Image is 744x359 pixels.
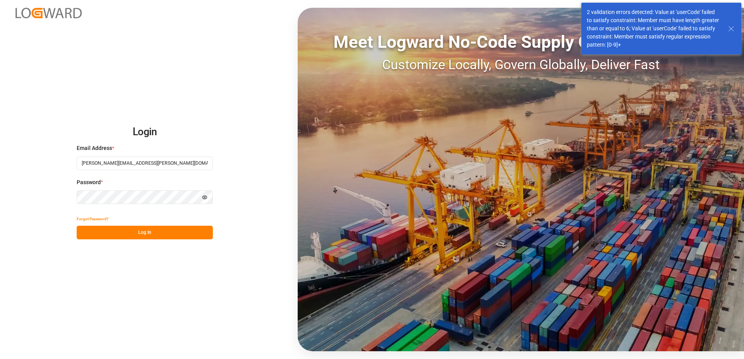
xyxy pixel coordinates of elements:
[77,212,109,226] button: Forgot Password?
[298,55,744,75] div: Customize Locally, Govern Globally, Deliver Fast
[77,120,213,145] h2: Login
[16,8,82,18] img: Logward_new_orange.png
[77,226,213,239] button: Log In
[77,157,213,170] input: Enter your email
[298,29,744,55] div: Meet Logward No-Code Supply Chain Execution:
[77,178,101,186] span: Password
[77,144,112,152] span: Email Address
[587,8,721,49] div: 2 validation errors detected: Value at 'userCode' failed to satisfy constraint: Member must have ...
